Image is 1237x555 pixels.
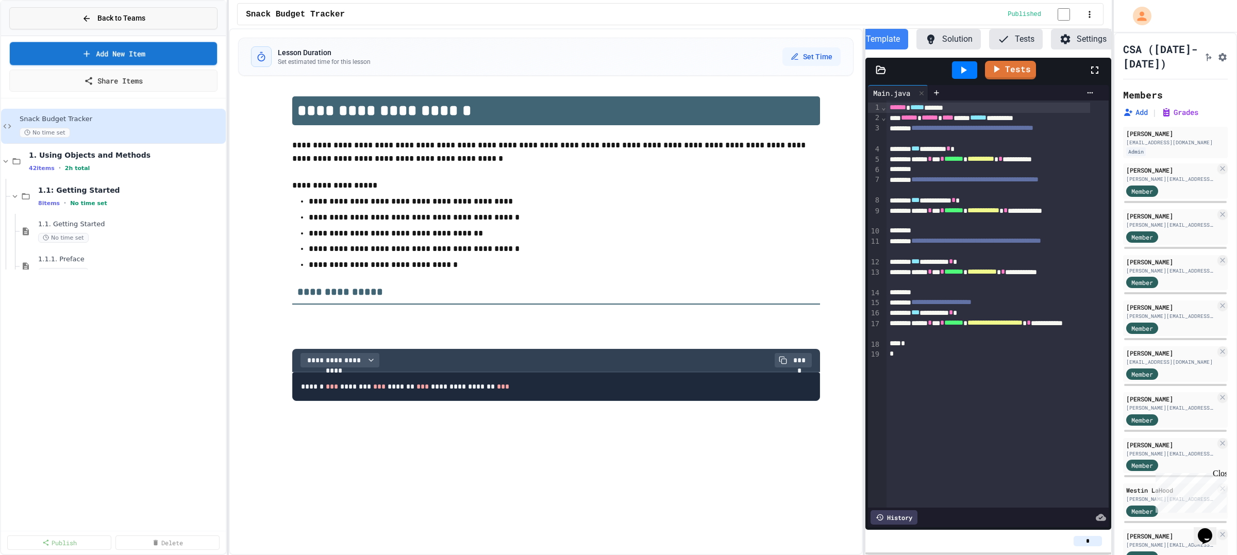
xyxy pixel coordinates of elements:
button: Solution [916,29,981,49]
div: [PERSON_NAME] [1126,394,1215,403]
button: Settings [1051,29,1115,49]
span: | [1152,106,1157,119]
div: Admin [1126,147,1146,156]
div: My Account [1122,4,1154,28]
div: [PERSON_NAME] [1126,531,1215,541]
div: [PERSON_NAME] [1126,440,1215,449]
div: 3 [868,123,881,144]
span: • [64,199,66,207]
div: 15 [868,298,881,308]
a: Publish [7,535,111,550]
span: No time set [70,200,107,207]
button: Back to Teams [9,7,218,29]
span: 2h total [65,165,90,172]
span: Back to Teams [97,13,145,24]
div: [PERSON_NAME][EMAIL_ADDRESS][DOMAIN_NAME] [1126,404,1215,412]
div: 2 [868,113,881,123]
div: [EMAIL_ADDRESS][DOMAIN_NAME] [1126,139,1225,146]
span: 1. Using Objects and Methods [29,150,224,160]
iframe: chat widget [1151,469,1227,513]
div: 8 [868,195,881,206]
div: 6 [868,165,881,175]
div: [PERSON_NAME] [1126,257,1215,266]
div: [PERSON_NAME][EMAIL_ADDRESS][DOMAIN_NAME] [1126,312,1215,320]
div: 4 [868,144,881,155]
button: Tests [989,29,1043,49]
span: No time set [38,233,89,243]
div: [PERSON_NAME][EMAIL_ADDRESS][DOMAIN_NAME] [1126,221,1215,229]
span: No time set [38,268,89,278]
button: Click to see fork details [1203,50,1213,62]
span: 1.1: Getting Started [38,186,224,195]
span: Published [1008,10,1041,19]
div: [PERSON_NAME][EMAIL_ADDRESS][DOMAIN_NAME] [1126,267,1215,275]
div: 16 [868,308,881,318]
h1: CSA ([DATE]-[DATE]) [1123,42,1199,71]
div: 14 [868,288,881,298]
a: Share Items [9,70,218,92]
input: publish toggle [1045,8,1082,21]
span: Fold line [881,103,886,111]
div: Westin LaHood [1126,485,1215,495]
div: [PERSON_NAME] [1126,302,1215,312]
div: Chat with us now!Close [4,4,71,65]
span: Member [1131,187,1153,196]
div: 17 [868,319,881,340]
div: 12 [868,257,881,267]
div: 10 [868,226,881,237]
span: Snack Budget Tracker [20,115,224,124]
div: Main.java [868,88,915,98]
div: 7 [868,175,881,195]
div: [PERSON_NAME] [1126,165,1215,175]
div: [PERSON_NAME][EMAIL_ADDRESS][DOMAIN_NAME] [1126,450,1215,458]
div: [PERSON_NAME] [1126,129,1225,138]
div: 9 [868,206,881,227]
button: Template [858,29,908,49]
span: Member [1131,369,1153,379]
div: [EMAIL_ADDRESS][DOMAIN_NAME] [1126,358,1215,366]
span: Member [1131,461,1153,470]
div: [PERSON_NAME][EMAIL_ADDRESS][DOMAIN_NAME] [1126,495,1215,503]
span: Member [1131,278,1153,287]
span: Fold line [881,113,886,122]
div: [PERSON_NAME] [1126,348,1215,358]
button: Grades [1161,107,1198,117]
a: Delete [115,535,220,550]
span: Member [1131,232,1153,242]
span: Member [1131,415,1153,425]
h3: Lesson Duration [278,47,371,58]
span: Member [1131,324,1153,333]
div: 19 [868,349,881,360]
div: [PERSON_NAME][EMAIL_ADDRESS][DOMAIN_NAME] [1126,541,1215,549]
div: 18 [868,340,881,350]
button: Add [1123,107,1148,117]
button: Assignment Settings [1217,50,1228,62]
h2: Members [1123,88,1163,102]
span: 1.1. Getting Started [38,220,224,229]
div: 13 [868,267,881,288]
span: No time set [20,128,70,138]
a: Add New Item [10,42,217,65]
div: Content is published and visible to students [1008,8,1082,21]
iframe: chat widget [1194,514,1227,545]
button: Set Time [782,47,841,66]
span: Member [1131,507,1153,516]
div: 11 [868,237,881,257]
div: [PERSON_NAME][EMAIL_ADDRESS][DOMAIN_NAME] [1126,175,1215,183]
div: 1 [868,103,881,113]
div: History [871,510,917,525]
a: Tests [985,61,1036,79]
span: 1.1.1. Preface [38,255,224,264]
div: Main.java [868,85,928,100]
p: Set estimated time for this lesson [278,58,371,66]
span: Snack Budget Tracker [246,8,345,21]
div: 5 [868,155,881,165]
div: [PERSON_NAME] [1126,211,1215,221]
span: 42 items [29,165,55,172]
span: 8 items [38,200,60,207]
span: • [59,164,61,172]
